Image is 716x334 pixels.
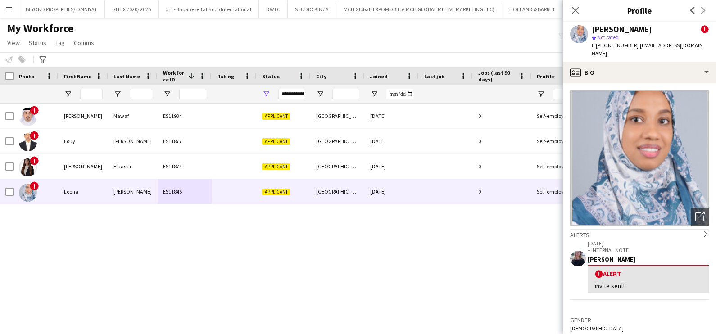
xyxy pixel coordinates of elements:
[336,0,502,18] button: MCH Global (EXPOMOBILIA MCH GLOBAL ME LIVE MARKETING LLC)
[7,22,73,35] span: My Workforce
[691,208,709,226] div: Open photos pop-in
[311,154,365,179] div: [GEOGRAPHIC_DATA]
[59,104,108,128] div: [PERSON_NAME]
[473,154,531,179] div: 0
[473,104,531,128] div: 0
[701,25,709,33] span: !
[588,240,709,247] p: [DATE]
[531,154,589,179] div: Self-employed Crew
[262,73,280,80] span: Status
[531,129,589,153] div: Self-employed Crew
[108,129,158,153] div: [PERSON_NAME]
[365,154,419,179] div: [DATE]
[588,255,709,263] div: [PERSON_NAME]
[311,104,365,128] div: [GEOGRAPHIC_DATA]
[370,73,388,80] span: Joined
[262,113,290,120] span: Applicant
[59,154,108,179] div: [PERSON_NAME]
[262,90,270,98] button: Open Filter Menu
[158,129,212,153] div: ES11877
[311,179,365,204] div: [GEOGRAPHIC_DATA]
[502,0,563,18] button: HOLLAND & BARRET
[19,133,37,151] img: Louy Mohamed
[74,39,94,47] span: Comms
[588,247,709,253] p: – INTERNAL NOTE
[332,89,359,99] input: City Filter Input
[288,0,336,18] button: STUDIO KINZA
[316,90,324,98] button: Open Filter Menu
[29,39,46,47] span: Status
[217,73,234,80] span: Rating
[25,37,50,49] a: Status
[37,54,48,65] app-action-btn: Advanced filters
[563,62,716,83] div: Bio
[386,89,413,99] input: Joined Filter Input
[19,73,34,80] span: Photo
[262,138,290,145] span: Applicant
[108,154,158,179] div: Elaassli
[262,163,290,170] span: Applicant
[365,179,419,204] div: [DATE]
[259,0,288,18] button: DWTC
[108,104,158,128] div: Nawaf
[473,129,531,153] div: 0
[570,90,709,226] img: Crew avatar or photo
[80,89,103,99] input: First Name Filter Input
[113,90,122,98] button: Open Filter Menu
[597,34,619,41] span: Not rated
[18,0,105,18] button: BEYOND PROPERTIES/ OMNIYAT
[262,189,290,195] span: Applicant
[163,69,185,83] span: Workforce ID
[19,184,37,202] img: Leena Abdallah
[70,37,98,49] a: Comms
[158,179,212,204] div: ES11845
[163,90,171,98] button: Open Filter Menu
[595,270,603,278] span: !
[592,42,639,49] span: t. [PHONE_NUMBER]
[113,73,140,80] span: Last Name
[570,325,624,332] span: [DEMOGRAPHIC_DATA]
[424,73,444,80] span: Last job
[316,73,326,80] span: City
[537,73,555,80] span: Profile
[30,131,39,140] span: !
[7,39,20,47] span: View
[592,42,706,57] span: | [EMAIL_ADDRESS][DOMAIN_NAME]
[531,179,589,204] div: Self-employed Crew
[473,179,531,204] div: 0
[52,37,68,49] a: Tag
[158,104,212,128] div: ES11934
[59,179,108,204] div: Leena
[365,104,419,128] div: [DATE]
[570,229,709,239] div: Alerts
[30,181,39,190] span: !
[570,316,709,324] h3: Gender
[30,106,39,115] span: !
[108,179,158,204] div: [PERSON_NAME]
[595,282,702,290] div: invite sent!
[592,25,652,33] div: [PERSON_NAME]
[158,154,212,179] div: ES11874
[159,0,259,18] button: JTI - Japanese Tabacco International
[179,89,206,99] input: Workforce ID Filter Input
[370,90,378,98] button: Open Filter Menu
[105,0,159,18] button: GITEX 2020/ 2025
[563,5,716,16] h3: Profile
[30,156,39,165] span: !
[365,129,419,153] div: [DATE]
[55,39,65,47] span: Tag
[19,108,37,126] img: Saif Nawaf
[4,37,23,49] a: View
[595,270,702,278] div: Alert
[59,129,108,153] div: Louy
[64,73,91,80] span: First Name
[478,69,515,83] span: Jobs (last 90 days)
[553,89,584,99] input: Profile Filter Input
[64,90,72,98] button: Open Filter Menu
[311,129,365,153] div: [GEOGRAPHIC_DATA]
[130,89,152,99] input: Last Name Filter Input
[531,104,589,128] div: Self-employed Crew
[537,90,545,98] button: Open Filter Menu
[19,158,37,176] img: Yousra Elaassli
